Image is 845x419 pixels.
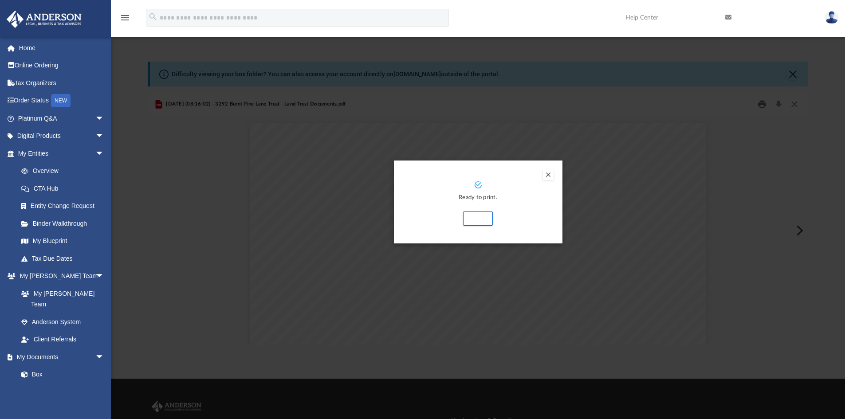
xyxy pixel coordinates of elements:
[6,74,118,92] a: Tax Organizers
[12,232,113,250] a: My Blueprint
[12,383,113,401] a: Meeting Minutes
[6,145,118,162] a: My Entitiesarrow_drop_down
[12,162,118,180] a: Overview
[463,211,493,226] button: Print
[403,193,554,203] p: Ready to print.
[12,197,118,215] a: Entity Change Request
[4,11,84,28] img: Anderson Advisors Platinum Portal
[148,93,809,345] div: Preview
[6,92,118,110] a: Order StatusNEW
[6,267,113,285] a: My [PERSON_NAME] Teamarrow_drop_down
[12,250,118,267] a: Tax Due Dates
[12,180,118,197] a: CTA Hub
[95,127,113,145] span: arrow_drop_down
[12,215,118,232] a: Binder Walkthrough
[95,348,113,366] span: arrow_drop_down
[120,12,130,23] i: menu
[6,127,118,145] a: Digital Productsarrow_drop_down
[825,11,838,24] img: User Pic
[6,348,113,366] a: My Documentsarrow_drop_down
[12,331,113,349] a: Client Referrals
[95,267,113,286] span: arrow_drop_down
[12,313,113,331] a: Anderson System
[95,110,113,128] span: arrow_drop_down
[51,94,71,107] div: NEW
[6,39,118,57] a: Home
[148,12,158,22] i: search
[6,57,118,74] a: Online Ordering
[12,285,109,313] a: My [PERSON_NAME] Team
[95,145,113,163] span: arrow_drop_down
[6,110,118,127] a: Platinum Q&Aarrow_drop_down
[12,366,109,384] a: Box
[120,17,130,23] a: menu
